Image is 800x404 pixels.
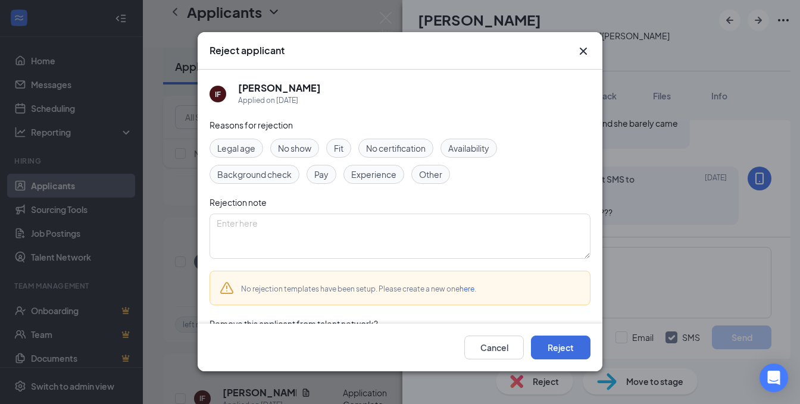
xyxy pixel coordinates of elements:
span: Fit [334,142,343,155]
div: IF [215,89,221,99]
span: Reasons for rejection [210,120,293,130]
span: No show [278,142,311,155]
svg: Cross [576,44,590,58]
span: Remove this applicant from talent network? [210,318,378,329]
span: Availability [448,142,489,155]
span: Legal age [217,142,255,155]
button: Cancel [464,336,524,360]
div: Open Intercom Messenger [760,364,788,392]
span: No certification [366,142,426,155]
span: No rejection templates have been setup. Please create a new one . [241,284,476,293]
button: Reject [531,336,590,360]
h3: Reject applicant [210,44,285,57]
span: Pay [314,168,329,181]
span: Background check [217,168,292,181]
h5: [PERSON_NAME] [238,82,321,95]
svg: Warning [220,281,234,295]
a: here [460,284,474,293]
div: Applied on [DATE] [238,95,321,107]
button: Close [576,44,590,58]
span: Experience [351,168,396,181]
span: Other [419,168,442,181]
span: Rejection note [210,197,267,208]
